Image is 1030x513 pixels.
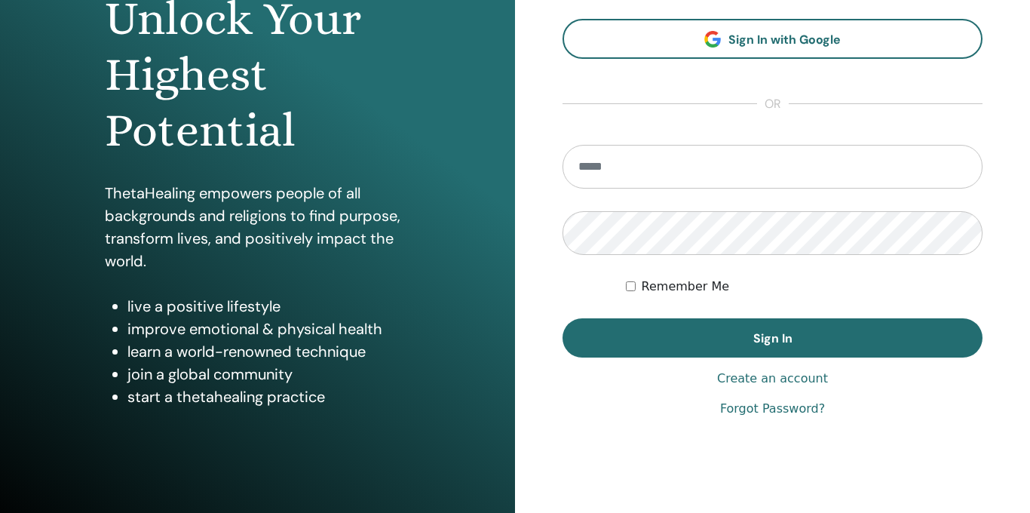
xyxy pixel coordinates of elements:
p: ThetaHealing empowers people of all backgrounds and religions to find purpose, transform lives, a... [105,182,410,272]
span: Sign In with Google [728,32,841,48]
a: Create an account [717,370,828,388]
li: start a thetahealing practice [127,386,410,408]
span: or [757,95,789,113]
li: live a positive lifestyle [127,295,410,318]
label: Remember Me [642,278,730,296]
li: join a global community [127,363,410,386]
button: Sign In [563,318,982,358]
li: improve emotional & physical health [127,318,410,340]
div: Keep me authenticated indefinitely or until I manually logout [626,278,982,296]
a: Sign In with Google [563,19,982,59]
a: Forgot Password? [720,400,825,418]
span: Sign In [753,330,792,346]
li: learn a world-renowned technique [127,340,410,363]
